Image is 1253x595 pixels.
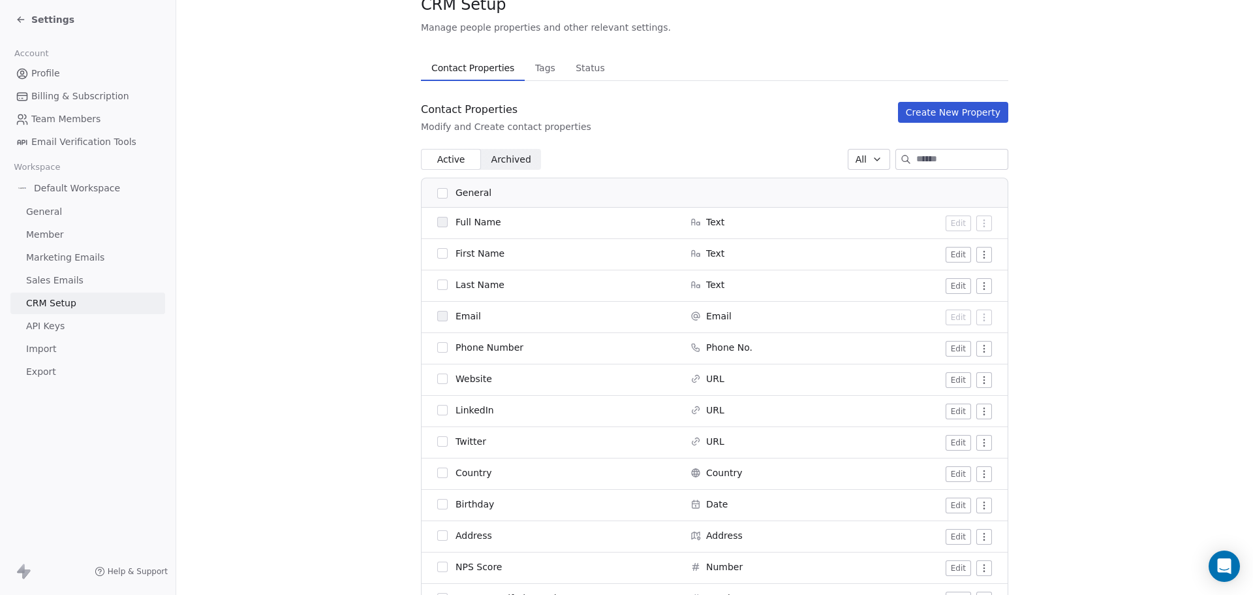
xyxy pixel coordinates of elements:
[456,341,523,354] span: Phone Number
[706,310,732,323] span: Email
[491,153,531,167] span: Archived
[421,120,591,133] div: Modify and Create contact properties
[946,247,971,263] button: Edit
[31,13,74,26] span: Settings
[706,372,724,385] span: URL
[456,498,494,511] span: Birthday
[706,466,743,479] span: Country
[456,278,504,291] span: Last Name
[946,216,971,231] button: Edit
[10,361,165,383] a: Export
[10,247,165,268] a: Marketing Emails
[10,224,165,246] a: Member
[946,278,971,294] button: Edit
[570,59,610,77] span: Status
[898,102,1008,123] button: Create New Property
[946,560,971,576] button: Edit
[946,529,971,545] button: Edit
[10,201,165,223] a: General
[421,102,591,118] div: Contact Properties
[26,274,84,287] span: Sales Emails
[706,247,724,260] span: Text
[26,342,56,356] span: Import
[26,297,76,310] span: CRM Setup
[456,404,494,417] span: LinkedIn
[456,466,492,479] span: Country
[31,112,101,126] span: Team Members
[10,270,165,291] a: Sales Emails
[946,372,971,388] button: Edit
[706,560,743,573] span: Number
[706,435,724,448] span: URL
[456,247,504,260] span: First Name
[706,404,724,417] span: URL
[8,157,66,177] span: Workspace
[26,319,65,333] span: API Keys
[456,186,491,200] span: General
[706,278,724,291] span: Text
[856,153,867,167] span: All
[946,498,971,513] button: Edit
[10,293,165,314] a: CRM Setup
[456,529,492,542] span: Address
[946,310,971,325] button: Edit
[26,251,104,265] span: Marketing Emails
[26,228,64,242] span: Member
[421,21,671,34] span: Manage people properties and other relevant settings.
[108,566,168,577] span: Help & Support
[10,63,165,84] a: Profile
[946,341,971,357] button: Edit
[10,315,165,337] a: API Keys
[456,435,486,448] span: Twitter
[706,216,724,229] span: Text
[16,13,74,26] a: Settings
[706,498,728,511] span: Date
[26,365,56,379] span: Export
[706,529,743,542] span: Address
[530,59,561,77] span: Tags
[10,86,165,107] a: Billing & Subscription
[946,404,971,419] button: Edit
[10,131,165,153] a: Email Verification Tools
[426,59,519,77] span: Contact Properties
[10,338,165,360] a: Import
[946,466,971,482] button: Edit
[946,435,971,451] button: Edit
[31,135,136,149] span: Email Verification Tools
[456,216,501,229] span: Full Name
[26,205,62,219] span: General
[8,44,54,63] span: Account
[456,560,502,573] span: NPS Score
[31,89,129,103] span: Billing & Subscription
[16,182,29,195] img: Study%20nation-01%20(2).png
[456,310,481,323] span: Email
[706,341,752,354] span: Phone No.
[31,67,60,80] span: Profile
[34,182,120,195] span: Default Workspace
[10,108,165,130] a: Team Members
[95,566,168,577] a: Help & Support
[1209,551,1240,582] div: Open Intercom Messenger
[456,372,492,385] span: Website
